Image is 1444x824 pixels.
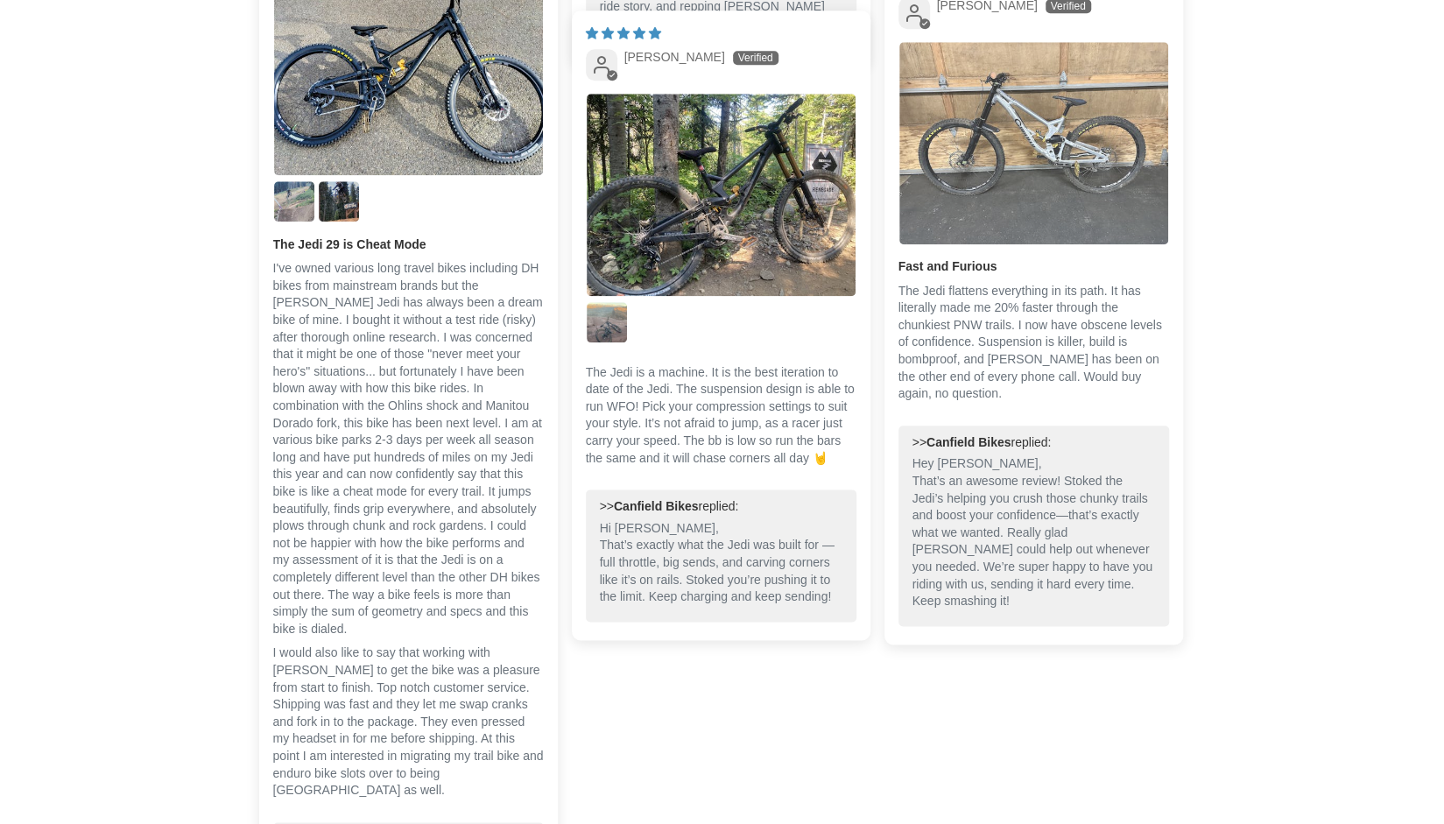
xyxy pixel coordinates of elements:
[586,301,628,343] a: Link to user picture 2
[586,26,661,40] span: 5 star review
[273,236,544,254] b: The Jedi 29 is Cheat Mode
[587,302,627,342] img: User picture
[587,94,856,295] img: User picture
[614,499,698,513] b: Canfield Bikes
[586,93,856,296] a: Link to user picture 1
[624,50,725,64] span: [PERSON_NAME]
[898,258,1169,276] b: Fast and Furious
[912,434,1155,452] div: >> replied:
[586,364,856,468] p: The Jedi is a machine. It is the best iteration to date of the Jedi. The suspension design is abl...
[274,181,314,222] img: User picture
[319,181,359,222] img: User picture
[600,498,842,516] div: >> replied:
[899,42,1168,243] img: User picture
[912,455,1155,609] p: Hey [PERSON_NAME], That’s an awesome review! Stoked the Jedi’s helping you crush those chunky tra...
[273,260,544,637] p: I've owned various long travel bikes including DH bikes from mainstream brands but the [PERSON_NA...
[926,435,1011,449] b: Canfield Bikes
[898,41,1169,244] a: Link to user picture 1
[273,180,315,222] a: Link to user picture 2
[600,520,842,606] p: Hi [PERSON_NAME], That’s exactly what the Jedi was built for — full throttle, big sends, and carv...
[318,180,360,222] a: Link to user picture 3
[273,644,544,799] p: I would also like to say that working with [PERSON_NAME] to get the bike was a pleasure from star...
[898,283,1169,403] p: The Jedi flattens everything in its path. It has literally made me 20% faster through the chunkie...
